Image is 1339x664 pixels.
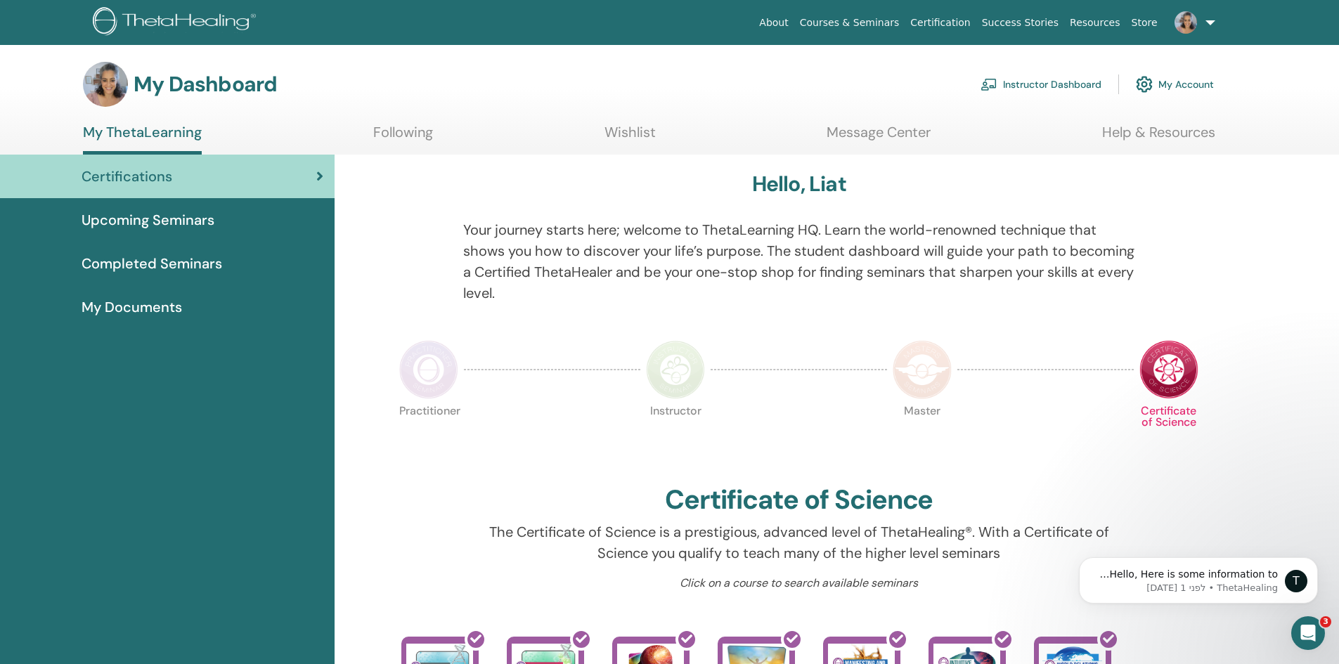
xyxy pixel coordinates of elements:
[646,340,705,399] img: Instructor
[604,124,656,151] a: Wishlist
[83,124,202,155] a: My ThetaLearning
[981,69,1101,100] a: Instructor Dashboard
[893,405,952,464] p: Master
[827,124,931,151] a: Message Center
[1102,124,1215,151] a: Help & Resources
[665,484,933,516] h2: Certificate of Science
[399,340,458,399] img: Practitioner
[1136,72,1153,96] img: cog.svg
[1058,528,1339,626] iframe: Intercom notifications הודעה
[905,10,976,36] a: Certification
[82,209,214,230] span: Upcoming Seminars
[134,72,277,97] h3: My Dashboard
[463,575,1134,592] p: Click on a course to search available seminars
[893,340,952,399] img: Master
[976,10,1064,36] a: Success Stories
[753,10,794,36] a: About
[463,219,1134,304] p: Your journey starts here; welcome to ThetaLearning HQ. Learn the world-renowned technique that sh...
[83,62,128,107] img: default.jpg
[82,166,172,187] span: Certifications
[82,297,182,318] span: My Documents
[1175,11,1197,34] img: default.jpg
[1320,616,1331,627] span: 3
[794,10,905,36] a: Courses & Seminars
[93,7,261,39] img: logo.png
[752,171,846,197] h3: Hello, Liat
[646,405,705,464] p: Instructor
[1291,616,1325,650] iframe: Intercom live chat
[463,521,1134,564] p: The Certificate of Science is a prestigious, advanced level of ThetaHealing®. With a Certificate ...
[1139,340,1198,399] img: Certificate of Science
[82,253,222,274] span: Completed Seminars
[399,405,458,464] p: Practitioner
[981,78,997,91] img: chalkboard-teacher.svg
[1126,10,1163,36] a: Store
[1064,10,1126,36] a: Resources
[373,124,433,151] a: Following
[1139,405,1198,464] p: Certificate of Science
[1136,69,1214,100] a: My Account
